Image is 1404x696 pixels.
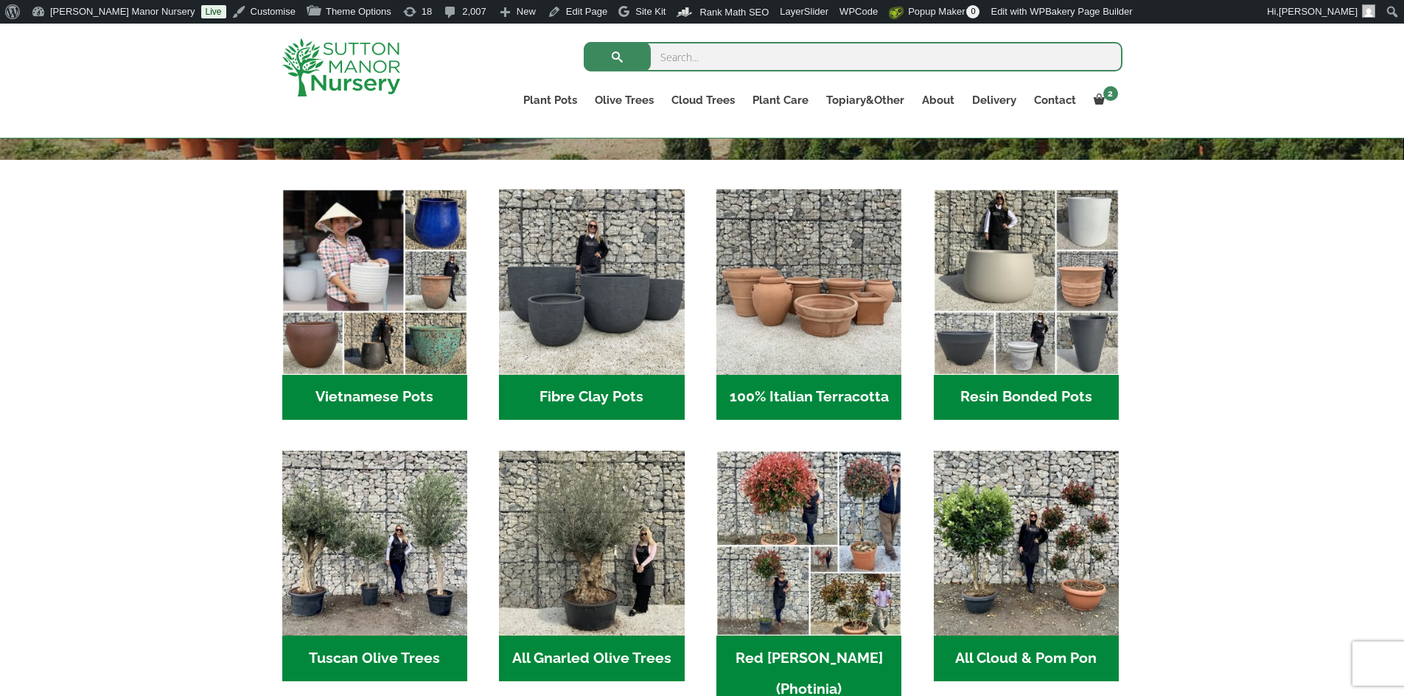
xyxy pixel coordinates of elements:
span: Rank Math SEO [699,7,769,18]
span: 2 [1103,86,1118,101]
h2: All Gnarled Olive Trees [499,636,684,681]
img: Home - 67232D1B A461 444F B0F6 BDEDC2C7E10B 1 105 c [934,189,1119,374]
img: Home - 7716AD77 15EA 4607 B135 B37375859F10 [282,451,467,636]
h2: Resin Bonded Pots [934,375,1119,421]
a: Plant Pots [514,90,586,110]
img: Home - 5833C5B7 31D0 4C3A 8E42 DB494A1738DB [499,451,684,636]
a: Visit product category All Gnarled Olive Trees [499,451,684,681]
img: Home - 6E921A5B 9E2F 4B13 AB99 4EF601C89C59 1 105 c [282,189,467,374]
a: Visit product category All Cloud & Pom Pon [934,451,1119,681]
a: Visit product category 100% Italian Terracotta [716,189,901,420]
h2: 100% Italian Terracotta [716,375,901,421]
a: Visit product category Tuscan Olive Trees [282,451,467,681]
h2: Vietnamese Pots [282,375,467,421]
span: 0 [966,5,979,18]
img: logo [282,38,400,96]
img: Home - 1B137C32 8D99 4B1A AA2F 25D5E514E47D 1 105 c [716,189,901,374]
img: Home - 8194B7A3 2818 4562 B9DD 4EBD5DC21C71 1 105 c 1 [499,189,684,374]
a: Visit product category Fibre Clay Pots [499,189,684,420]
span: Site Kit [635,6,666,17]
h2: Fibre Clay Pots [499,375,684,421]
a: Live [201,5,226,18]
img: Home - A124EB98 0980 45A7 B835 C04B779F7765 [934,451,1119,636]
a: Plant Care [744,90,817,110]
h2: All Cloud & Pom Pon [934,636,1119,681]
a: Visit product category Vietnamese Pots [282,189,467,420]
a: About [913,90,963,110]
a: Topiary&Other [817,90,913,110]
a: 2 [1085,90,1122,110]
img: Home - F5A23A45 75B5 4929 8FB2 454246946332 [716,451,901,636]
a: Olive Trees [586,90,663,110]
a: Contact [1025,90,1085,110]
input: Search... [584,42,1122,71]
a: Delivery [963,90,1025,110]
a: Cloud Trees [663,90,744,110]
span: [PERSON_NAME] [1279,6,1358,17]
h2: Tuscan Olive Trees [282,636,467,681]
a: Visit product category Resin Bonded Pots [934,189,1119,420]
